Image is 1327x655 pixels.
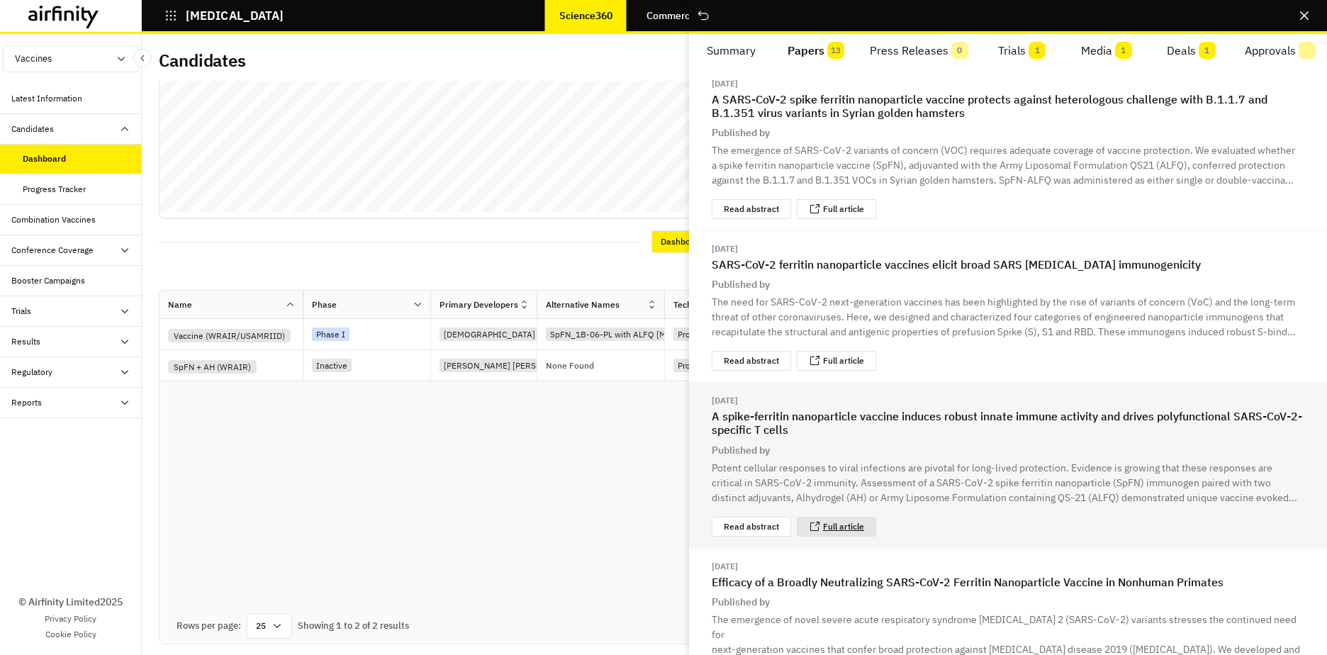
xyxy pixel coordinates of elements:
[712,242,738,255] div: [DATE]
[673,298,739,311] div: Technology Type
[45,612,96,625] a: Privacy Policy
[712,560,738,573] div: [DATE]
[546,362,594,370] p: None Found
[164,4,284,28] button: [MEDICAL_DATA]
[712,613,1297,641] span: The emergence of novel severe acute respiratory syndrome [MEDICAL_DATA] 2 (SARS-CoV-2) variants s...
[439,298,518,311] div: Primary Developers
[724,357,779,365] div: Read abstract
[712,277,770,292] div: Published by
[23,152,66,165] div: Dashboard
[298,619,409,633] div: Showing 1 to 2 of 2 results
[951,42,968,59] span: 0
[712,443,770,458] div: Published by
[724,522,779,531] div: Read abstract
[712,125,770,140] div: Published by
[712,258,1304,271] h2: SARS-CoV-2 ferritin nanoparticle vaccines elicit broad SARS [MEDICAL_DATA] immunogenicity
[247,613,292,639] div: 25
[186,9,284,22] p: [MEDICAL_DATA]
[1149,34,1233,68] button: Deals
[712,174,1294,186] span: against the B.1.1.7 and B.1.351 VOCs in Syrian golden hamsters. SpFN-ALFQ was administered as eit...
[673,327,772,341] div: Protein/protein subunit
[712,476,1271,489] span: critical in SARS-CoV-2 immunity. Assessment of a SARS-CoV-2 spike ferritin nanoparticle (SpFN) im...
[1064,34,1148,68] button: Media
[168,360,257,374] div: SpFN + AH (WRAIR)
[11,274,85,287] div: Booster Campaigns
[11,396,42,409] div: Reports
[1029,42,1046,59] span: 1
[168,329,291,342] div: Vaccine (WRAIR/USAMRIID)
[712,310,1284,323] span: threat of other coronaviruses. Here, we designed and characterized four categories of engineered ...
[651,230,713,253] div: Dashboard
[712,576,1304,589] h2: Efficacy of a Broadly Neutralizing SARS-CoV-2 Ferritin Nanoparticle Vaccine in Nonhuman Primates
[827,42,844,59] span: 13
[11,123,54,135] div: Candidates
[18,595,123,610] p: © Airfinity Limited 2025
[712,77,738,90] div: [DATE]
[712,296,1295,308] span: The need for SARS-CoV-2 next-generation vaccines has been highlighted by the rise of variants of ...
[312,359,352,372] div: Inactive
[11,366,52,379] div: Regulatory
[980,34,1064,68] button: Trials
[177,619,241,633] div: Rows per page:
[712,491,1297,504] span: distinct adjuvants, Alhydrogel (AH) or Army Liposome Formulation containing QS-21 (ALFQ) demonstr...
[1285,174,1294,186] span: ...
[11,335,40,348] div: Results
[11,213,96,226] div: Combination Vaccines
[159,50,246,71] h2: Candidates
[712,595,770,610] div: Published by
[712,144,1295,157] span: The emergence of SARS-CoV-2 variants of concern (VOC) requires adequate coverage of vaccine prote...
[1199,42,1216,59] span: 1
[11,244,94,257] div: Conference Coverage
[712,394,738,407] div: [DATE]
[439,327,742,341] div: [DEMOGRAPHIC_DATA] Army Medical Research and Development Command
[312,298,337,311] div: Phase
[823,357,864,365] a: Full article
[11,305,31,318] div: Trials
[1287,325,1296,338] span: ...
[3,45,139,72] button: Vaccines
[712,93,1304,120] h2: A SARS-CoV-2 spike ferritin nanoparticle vaccine protects against heterologous challenge with B.1...
[312,327,349,341] div: Phase I
[712,325,1296,338] span: recapitulate the structural and antigenic properties of prefusion Spike (S), S1 and RBD. These im...
[133,49,152,67] button: Close Sidebar
[1115,42,1132,59] span: 1
[773,34,858,68] button: Papers
[1233,34,1327,68] button: Approvals
[712,159,1285,172] span: a spike ferritin nanoparticle vaccine (SpFN), adjuvanted with the Army Liposomal Formulation QS21...
[712,410,1304,437] h2: A spike-ferritin nanoparticle vaccine induces robust innate immune activity and drives polyfuncti...
[45,628,96,641] a: Cookie Policy
[858,34,980,68] button: Press Releases
[689,34,773,68] button: Summary
[546,327,728,341] div: SpFN_1B-06-PL with ALFQ [MEDICAL_DATA]
[673,359,772,372] div: Protein/protein subunit
[546,298,620,311] div: Alternative Names
[11,92,82,105] div: Latest Information
[823,522,864,531] a: Full article
[559,10,612,21] p: Science360
[23,183,86,196] div: Progress Tracker
[1289,491,1297,504] span: ...
[724,205,779,213] div: Read abstract
[439,359,689,372] div: [PERSON_NAME] [PERSON_NAME] Army Institute of Research
[168,298,192,311] div: Name
[823,205,864,213] a: Full article
[712,461,1272,474] span: Potent cellular responses to viral infections are pivotal for long-lived protection. Evidence is ...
